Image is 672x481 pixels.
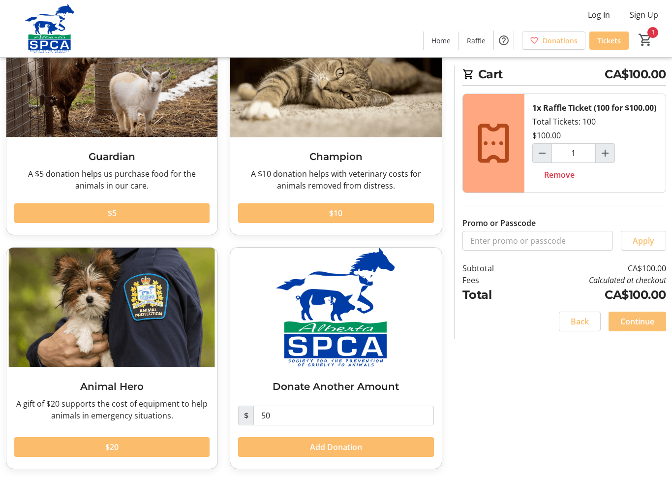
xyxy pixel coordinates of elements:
h3: Champion [238,149,433,164]
div: A gift of $20 supports the cost of equipment to help animals in emergency situations. [14,398,210,421]
button: $5 [14,203,210,223]
span: Add Donation [310,441,362,453]
a: Tickets [589,32,629,50]
span: Sign Up [630,9,658,21]
h3: Donate Another Amount [238,379,433,394]
div: A $10 donation helps with veterinary costs for animals removed from distress. [238,168,433,192]
span: Apply [633,235,654,247]
span: Home [431,35,451,46]
img: Champion [230,18,441,137]
div: 1x Raffle Ticket (100 for $100.00) [532,102,656,114]
span: Back [571,316,589,327]
div: Total Tickets: 100 [524,94,666,192]
h3: Guardian [14,149,210,164]
span: Log In [588,9,610,21]
label: Promo or Passcode [462,217,536,229]
button: Continue [609,312,666,331]
button: Back [559,312,601,331]
h2: Cart [462,65,666,86]
span: Continue [620,316,654,327]
img: Guardian [6,18,217,137]
button: $20 [14,437,210,457]
h3: Animal Hero [14,379,210,394]
div: $100.00 [532,129,561,141]
span: $10 [329,207,342,219]
td: CA$100.00 [521,286,666,304]
span: Raffle [467,35,486,46]
button: Decrement by one [533,144,551,162]
span: Tickets [597,35,621,46]
button: Apply [621,231,666,251]
span: $ [238,406,254,425]
span: CA$100.00 [605,65,666,83]
img: Donate Another Amount [230,248,441,366]
button: $10 [238,203,433,223]
img: Animal Hero [6,248,217,366]
input: Donation Amount [253,406,433,425]
button: Sign Up [622,7,666,23]
a: Home [424,32,458,50]
img: Alberta SPCA's Logo [6,4,93,53]
span: Donations [543,35,578,46]
td: Calculated at checkout [521,274,666,286]
input: Enter promo or passcode [462,231,613,251]
td: Subtotal [462,262,521,274]
td: CA$100.00 [521,262,666,274]
button: Log In [580,7,618,23]
button: Help [494,31,514,50]
a: Donations [522,32,585,50]
td: Total [462,286,521,304]
a: Raffle [459,32,493,50]
button: Cart [637,31,654,49]
span: $20 [105,441,119,453]
span: Remove [544,169,575,181]
button: Increment by one [596,144,614,162]
span: $5 [108,207,117,219]
div: A $5 donation helps us purchase food for the animals in our care. [14,168,210,192]
input: Raffle Ticket (100 for $100.00) Quantity [551,143,596,163]
button: Add Donation [238,437,433,457]
td: Fees [462,274,521,286]
button: Remove [532,165,586,185]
